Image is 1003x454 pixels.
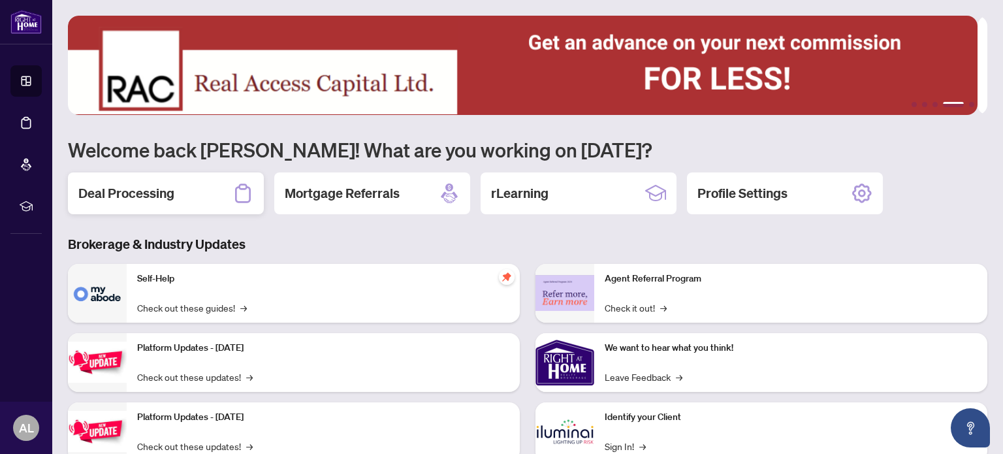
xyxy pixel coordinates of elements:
p: Self-Help [137,272,509,286]
h2: Profile Settings [697,184,788,203]
img: Slide 3 [68,16,978,115]
span: → [246,439,253,453]
a: Leave Feedback→ [605,370,682,384]
p: Platform Updates - [DATE] [137,341,509,355]
span: pushpin [499,269,515,285]
img: Platform Updates - July 21, 2025 [68,342,127,383]
h2: Mortgage Referrals [285,184,400,203]
img: We want to hear what you think! [535,333,594,392]
h2: rLearning [491,184,549,203]
button: 4 [943,102,964,107]
a: Check out these guides!→ [137,300,247,315]
h2: Deal Processing [78,184,174,203]
h1: Welcome back [PERSON_NAME]! What are you working on [DATE]? [68,137,987,162]
span: → [639,439,646,453]
p: Agent Referral Program [605,272,977,286]
img: Self-Help [68,264,127,323]
button: 1 [912,102,917,107]
span: → [660,300,667,315]
a: Check out these updates!→ [137,370,253,384]
img: Agent Referral Program [535,275,594,311]
span: → [246,370,253,384]
p: We want to hear what you think! [605,341,977,355]
a: Check out these updates!→ [137,439,253,453]
span: → [676,370,682,384]
a: Sign In!→ [605,439,646,453]
span: → [240,300,247,315]
h3: Brokerage & Industry Updates [68,235,987,253]
a: Check it out!→ [605,300,667,315]
button: 5 [969,102,974,107]
p: Platform Updates - [DATE] [137,410,509,425]
button: 3 [932,102,938,107]
img: Platform Updates - July 8, 2025 [68,411,127,452]
p: Identify your Client [605,410,977,425]
span: AL [19,419,34,437]
button: Open asap [951,408,990,447]
button: 2 [922,102,927,107]
img: logo [10,10,42,34]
